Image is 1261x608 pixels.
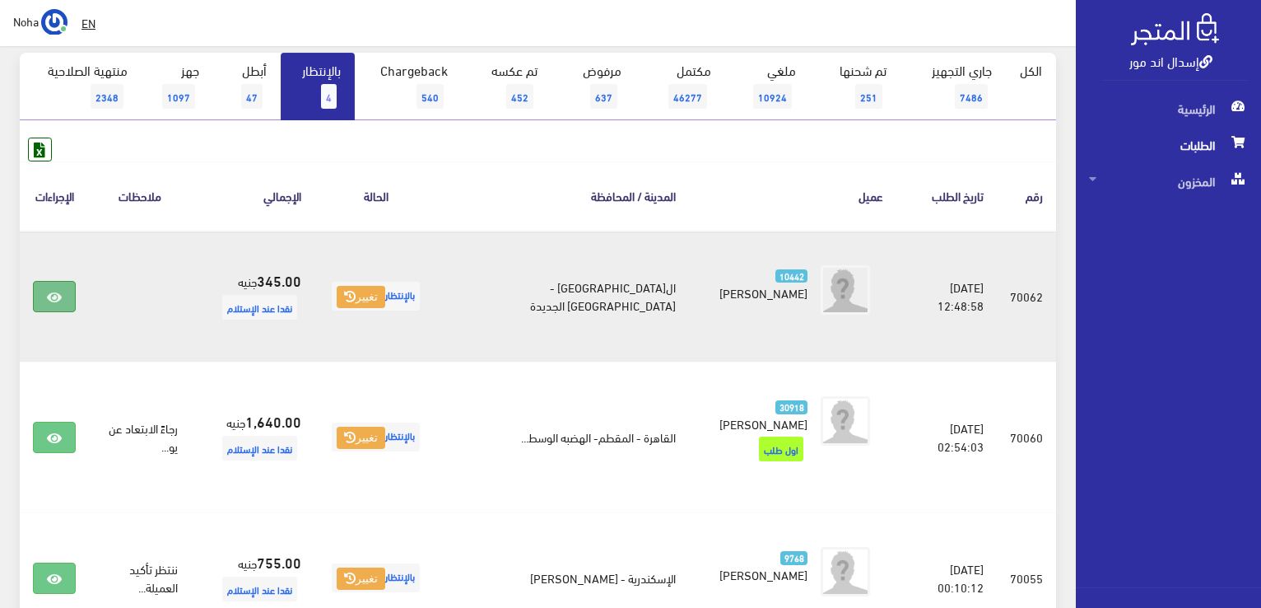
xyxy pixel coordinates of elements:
span: 452 [506,84,533,109]
a: الكل [1006,53,1056,87]
th: الحالة [314,161,437,230]
td: 70060 [997,362,1056,512]
img: avatar.png [821,547,870,596]
td: 70062 [997,231,1056,362]
span: 10442 [775,269,807,283]
td: القاهرة - المقطم- الهضبه الوسط... [437,362,689,512]
a: الرئيسية [1076,91,1261,127]
a: 30918 [PERSON_NAME] [715,396,808,433]
span: 30918 [775,400,807,414]
td: [DATE] 02:54:03 [896,362,997,512]
a: ... Noha [13,8,67,35]
span: [PERSON_NAME] [719,281,807,304]
a: جهز1097 [142,53,213,120]
span: الطلبات [1089,127,1248,163]
th: الإجراءات [20,161,89,230]
span: الرئيسية [1089,91,1248,127]
a: منتهية الصلاحية2348 [20,53,142,120]
img: avatar.png [821,265,870,315]
strong: 755.00 [257,551,301,573]
a: مكتمل46277 [635,53,725,120]
a: 10442 [PERSON_NAME] [715,265,808,302]
td: جنيه [191,231,314,362]
th: عميل [689,161,897,230]
span: بالإنتظار [332,423,420,451]
span: 251 [855,84,882,109]
span: 637 [590,84,617,109]
span: [PERSON_NAME] [719,412,807,435]
button: تغيير [337,286,385,309]
th: المدينة / المحافظة [437,161,689,230]
td: جنيه [191,362,314,512]
span: نقدا عند الإستلام [222,577,297,601]
th: ملاحظات [89,161,191,230]
span: نقدا عند الإستلام [222,436,297,461]
u: EN [81,12,95,33]
span: 4 [321,84,337,109]
span: اول طلب [759,437,803,461]
button: تغيير [337,427,385,450]
a: إسدال اند مور [1129,49,1212,72]
th: تاريخ الطلب [896,161,997,230]
span: المخزون [1089,163,1248,199]
span: 540 [416,84,444,109]
td: [DATE] 12:48:58 [896,231,997,362]
span: Noha [13,11,39,31]
button: تغيير [337,568,385,591]
span: 46277 [668,84,707,109]
span: نقدا عند الإستلام [222,295,297,320]
th: رقم [997,161,1056,230]
a: المخزون [1076,163,1261,199]
span: 7486 [955,84,988,109]
strong: 345.00 [257,269,301,291]
span: 9768 [780,551,807,565]
a: EN [75,8,102,38]
a: تم شحنها251 [810,53,900,120]
a: 9768 [PERSON_NAME] [715,547,808,583]
td: ال[GEOGRAPHIC_DATA] - [GEOGRAPHIC_DATA] الجديدة [437,231,689,362]
img: ... [41,9,67,35]
span: بالإنتظار [332,564,420,592]
span: 47 [241,84,263,109]
span: [PERSON_NAME] [719,563,807,586]
a: الطلبات [1076,127,1261,163]
img: avatar.png [821,396,870,446]
img: . [1131,13,1219,45]
iframe: Drift Widget Chat Controller [20,495,82,558]
span: 2348 [91,84,123,109]
td: رجاءً الابتعاد عن يو... [89,362,191,512]
a: مرفوض637 [551,53,635,120]
strong: 1,640.00 [245,410,301,432]
span: بالإنتظار [332,282,420,311]
span: 1097 [162,84,195,109]
a: جاري التجهيز7486 [900,53,1007,120]
a: بالإنتظار4 [281,53,355,120]
span: 10924 [753,84,792,109]
a: Chargeback540 [355,53,462,120]
a: ملغي10924 [725,53,810,120]
a: تم عكسه452 [462,53,551,120]
a: أبطل47 [213,53,281,120]
th: اﻹجمالي [191,161,314,230]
